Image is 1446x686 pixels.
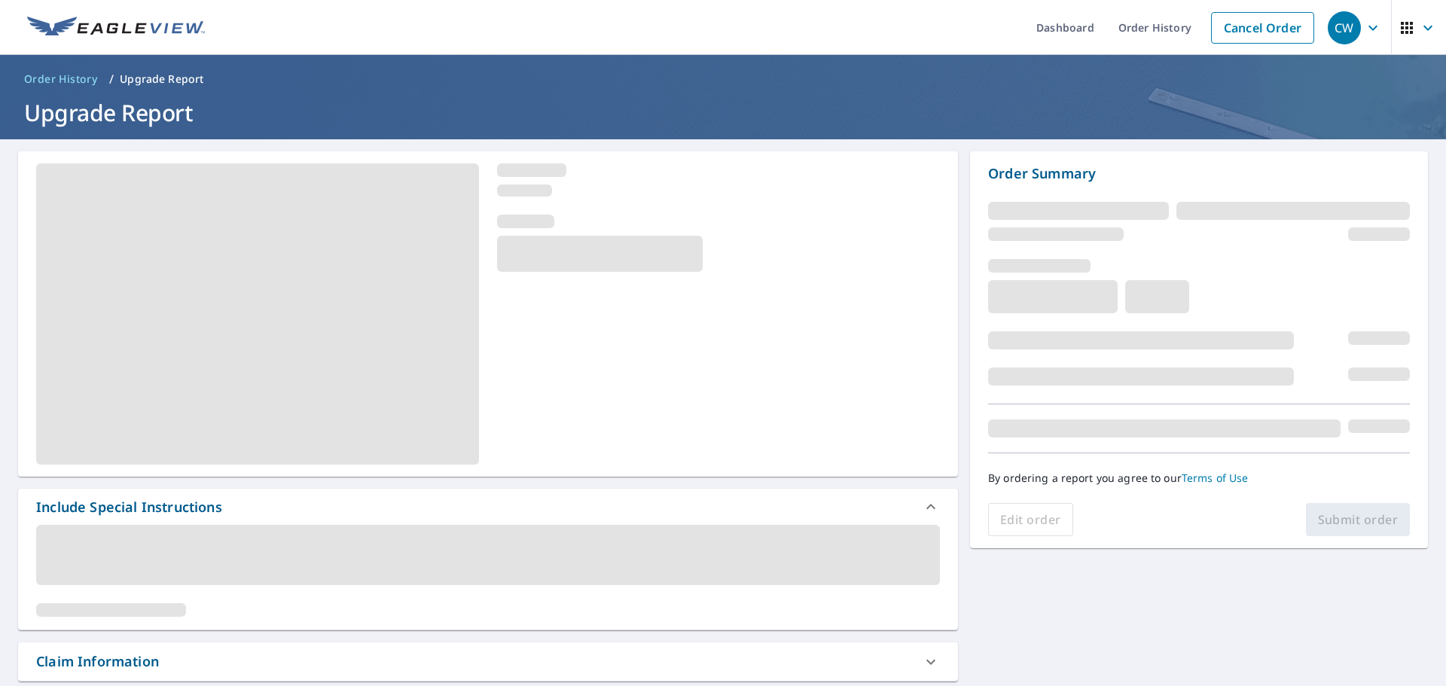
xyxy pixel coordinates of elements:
[1328,11,1361,44] div: CW
[24,72,97,87] span: Order History
[988,471,1410,485] p: By ordering a report you agree to our
[1182,471,1249,485] a: Terms of Use
[18,67,103,91] a: Order History
[988,163,1410,184] p: Order Summary
[120,72,203,87] p: Upgrade Report
[18,67,1428,91] nav: breadcrumb
[18,489,958,525] div: Include Special Instructions
[36,651,159,672] div: Claim Information
[36,497,222,517] div: Include Special Instructions
[1211,12,1314,44] a: Cancel Order
[18,642,958,681] div: Claim Information
[27,17,205,39] img: EV Logo
[18,97,1428,128] h1: Upgrade Report
[109,70,114,88] li: /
